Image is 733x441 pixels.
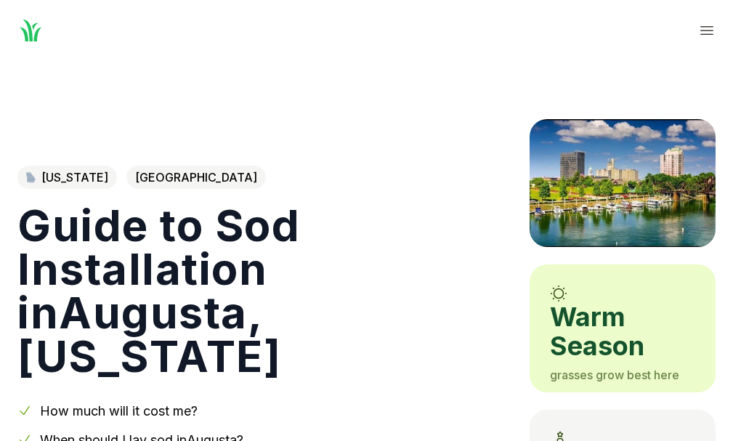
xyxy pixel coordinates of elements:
img: Georgia state outline [26,172,36,183]
h1: Guide to Sod Installation in Augusta , [US_STATE] [17,203,506,378]
a: How much will it cost me? [40,403,198,418]
span: grasses grow best here [550,368,679,382]
a: [US_STATE] [17,166,117,189]
span: warm season [550,302,695,360]
img: A picture of Augusta [530,119,716,247]
span: [GEOGRAPHIC_DATA] [126,166,266,189]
